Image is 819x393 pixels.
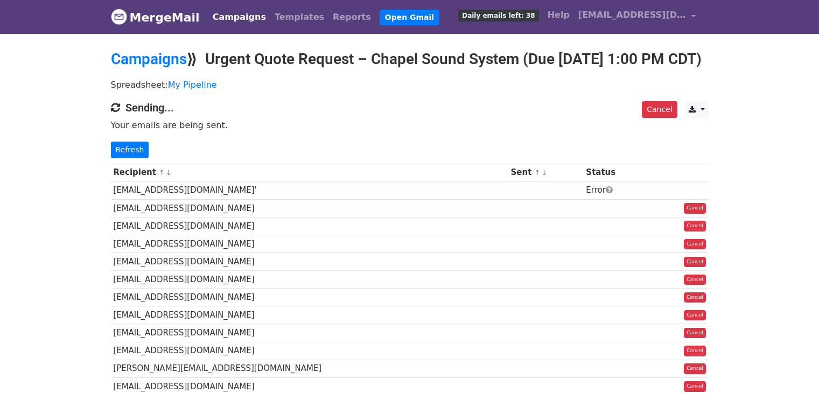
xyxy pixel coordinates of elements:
a: Daily emails left: 38 [454,4,543,26]
a: Cancel [684,275,706,285]
td: [EMAIL_ADDRESS][DOMAIN_NAME] [111,217,508,235]
th: Status [584,164,648,181]
a: Cancel [642,101,677,118]
a: Cancel [684,239,706,250]
td: [PERSON_NAME][EMAIL_ADDRESS][DOMAIN_NAME] [111,360,508,377]
a: Reports [328,6,375,28]
a: Cancel [684,346,706,356]
a: ↓ [166,169,172,177]
a: Cancel [684,257,706,268]
a: Campaigns [111,50,187,68]
td: [EMAIL_ADDRESS][DOMAIN_NAME] [111,235,508,252]
a: Cancel [684,221,706,231]
a: Templates [270,6,328,28]
td: [EMAIL_ADDRESS][DOMAIN_NAME] [111,199,508,217]
a: Help [543,4,574,26]
td: [EMAIL_ADDRESS][DOMAIN_NAME] [111,289,508,306]
p: Your emails are being sent. [111,120,709,131]
a: MergeMail [111,6,200,29]
a: Refresh [111,142,149,158]
img: MergeMail logo [111,9,127,25]
p: Spreadsheet: [111,79,709,90]
td: [EMAIL_ADDRESS][DOMAIN_NAME] [111,253,508,271]
a: ↑ [159,169,165,177]
a: Campaigns [208,6,270,28]
th: Recipient [111,164,508,181]
span: [EMAIL_ADDRESS][DOMAIN_NAME] [578,9,686,22]
h4: Sending... [111,101,709,114]
a: Cancel [684,203,706,214]
a: ↑ [535,169,541,177]
th: Sent [508,164,584,181]
h2: ⟫ Urgent Quote Request – Chapel Sound System (Due [DATE] 1:00 PM CDT) [111,50,709,68]
td: [EMAIL_ADDRESS][DOMAIN_NAME]' [111,181,508,199]
a: Cancel [684,381,706,392]
td: [EMAIL_ADDRESS][DOMAIN_NAME] [111,342,508,360]
a: [EMAIL_ADDRESS][DOMAIN_NAME] [574,4,700,30]
a: My Pipeline [168,80,217,90]
a: Cancel [684,328,706,339]
a: Open Gmail [380,10,439,25]
a: Cancel [684,292,706,303]
a: Cancel [684,363,706,374]
a: ↓ [541,169,547,177]
a: Cancel [684,310,706,321]
span: Daily emails left: 38 [458,10,538,22]
td: [EMAIL_ADDRESS][DOMAIN_NAME] [111,306,508,324]
td: Error [584,181,648,199]
td: [EMAIL_ADDRESS][DOMAIN_NAME] [111,324,508,342]
td: [EMAIL_ADDRESS][DOMAIN_NAME] [111,271,508,289]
